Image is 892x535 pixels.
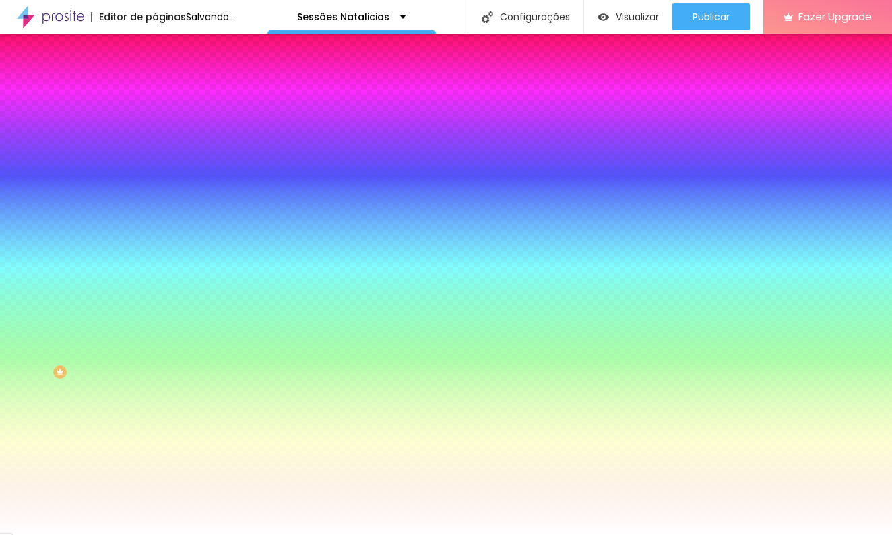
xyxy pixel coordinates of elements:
[91,12,186,22] div: Editor de páginas
[798,11,872,22] span: Fazer Upgrade
[672,3,750,30] button: Publicar
[584,3,672,30] button: Visualizar
[693,11,730,22] span: Publicar
[482,11,493,23] img: Icone
[616,11,659,22] span: Visualizar
[297,12,389,22] p: Sessões Natalicias
[186,12,235,22] div: Salvando...
[598,11,609,23] img: view-1.svg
